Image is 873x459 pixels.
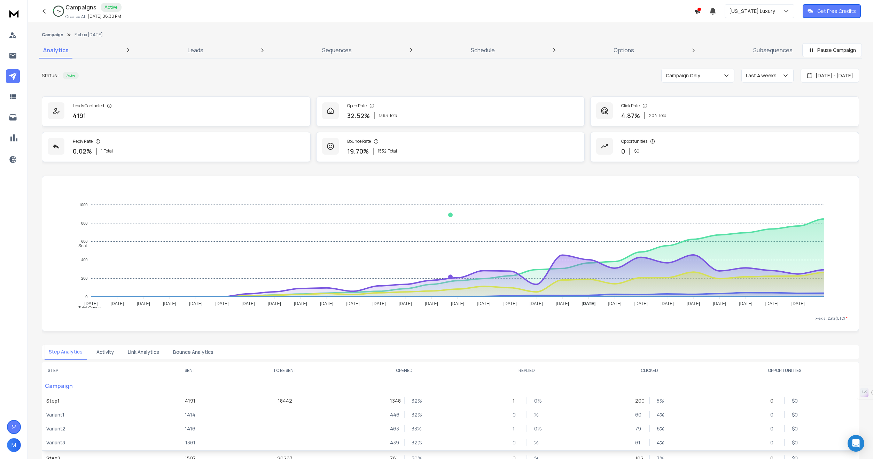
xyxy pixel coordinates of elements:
[92,344,118,360] button: Activity
[477,301,491,306] tspan: [DATE]
[635,425,642,432] p: 79
[802,43,862,57] button: Pause Campaign
[42,96,311,126] a: Leads Contacted4191
[513,425,520,432] p: 1
[104,148,113,154] span: Total
[425,301,438,306] tspan: [DATE]
[46,425,149,432] p: Variant 2
[614,46,634,54] p: Options
[513,439,520,446] p: 0
[42,362,153,379] th: STEP
[634,148,639,154] p: $ 0
[7,7,21,20] img: logo
[343,362,466,379] th: OPENED
[268,301,281,306] tspan: [DATE]
[7,438,21,452] button: M
[81,276,87,280] tspan: 200
[124,344,163,360] button: Link Analytics
[666,72,703,79] p: Campaign Only
[746,72,779,79] p: Last 4 weeks
[137,301,150,306] tspan: [DATE]
[765,301,779,306] tspan: [DATE]
[739,301,753,306] tspan: [DATE]
[657,411,664,418] p: 4 %
[657,425,664,432] p: 6 %
[79,203,87,207] tspan: 1000
[467,42,499,59] a: Schedule
[609,42,638,59] a: Options
[88,14,121,19] p: [DATE] 08:30 PM
[242,301,255,306] tspan: [DATE]
[63,72,79,79] div: Active
[848,435,864,452] div: Open Intercom Messenger
[661,301,674,306] tspan: [DATE]
[770,411,777,418] p: 0
[530,301,543,306] tspan: [DATE]
[770,397,777,404] p: 0
[101,3,122,12] div: Active
[379,113,388,118] span: 1363
[101,148,102,154] span: 1
[322,46,352,54] p: Sequences
[65,3,96,11] h1: Campaigns
[169,344,218,360] button: Bounce Analytics
[504,301,517,306] tspan: [DATE]
[635,397,642,404] p: 200
[390,397,397,404] p: 1348
[185,411,195,418] p: 1414
[73,305,101,310] span: Total Opens
[81,258,87,262] tspan: 400
[634,301,648,306] tspan: [DATE]
[621,146,625,156] p: 0
[347,146,369,156] p: 19.70 %
[657,397,664,404] p: 5 %
[347,103,367,109] p: Open Rate
[227,362,343,379] th: TO BE SENT
[635,411,642,418] p: 60
[42,132,311,162] a: Reply Rate0.02%1Total
[184,42,208,59] a: Leads
[412,397,419,404] p: 32 %
[163,301,176,306] tspan: [DATE]
[346,301,360,306] tspan: [DATE]
[792,425,799,432] p: $ 0
[85,295,87,299] tspan: 0
[412,411,419,418] p: 32 %
[556,301,569,306] tspan: [DATE]
[73,103,104,109] p: Leads Contacted
[471,46,495,54] p: Schedule
[73,111,86,120] p: 4191
[608,301,622,306] tspan: [DATE]
[316,132,585,162] a: Bounce Rate19.70%1532Total
[534,397,541,404] p: 0 %
[42,72,59,79] p: Status:
[188,46,203,54] p: Leads
[185,439,195,446] p: 1361
[534,439,541,446] p: %
[635,439,642,446] p: 61
[81,239,87,243] tspan: 600
[316,96,585,126] a: Open Rate32.52%1363Total
[749,42,797,59] a: Subsequences
[770,425,777,432] p: 0
[412,425,419,432] p: 33 %
[45,344,87,360] button: Step Analytics
[588,362,711,379] th: CLICKED
[792,397,799,404] p: $ 0
[687,301,700,306] tspan: [DATE]
[590,132,859,162] a: Opportunities0$0
[513,411,520,418] p: 0
[389,113,398,118] span: Total
[388,148,397,154] span: Total
[770,439,777,446] p: 0
[753,46,793,54] p: Subsequences
[466,362,588,379] th: REPLIED
[153,362,227,379] th: SENT
[621,111,640,120] p: 4.87 %
[792,301,805,306] tspan: [DATE]
[711,362,859,379] th: OPPORTUNITIES
[513,397,520,404] p: 1
[42,32,63,38] button: Campaign
[801,69,859,83] button: [DATE] - [DATE]
[278,397,292,404] p: 18442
